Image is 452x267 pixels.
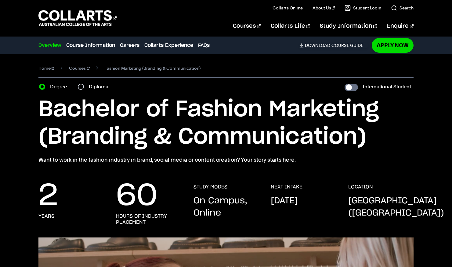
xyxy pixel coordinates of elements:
a: Courses [69,64,90,72]
span: Fashion Marketing (Branding & Communication) [104,64,201,72]
h3: years [38,213,54,219]
label: International Student [363,83,411,91]
h3: LOCATION [348,184,373,190]
label: Degree [50,83,71,91]
a: Overview [38,42,61,49]
h3: hours of industry placement [116,213,181,225]
a: DownloadCourse Guide [299,43,368,48]
div: Go to homepage [38,9,117,27]
span: Download [305,43,330,48]
p: Want to work in the fashion industry in brand, social media or content creation? Your story start... [38,156,414,164]
a: Home [38,64,55,72]
a: FAQs [198,42,210,49]
a: Student Login [345,5,381,11]
h3: NEXT INTAKE [271,184,302,190]
a: Course Information [66,42,115,49]
a: About Us [313,5,335,11]
a: Search [391,5,414,11]
a: Apply Now [372,38,414,52]
p: [DATE] [271,195,298,207]
p: 60 [116,184,157,208]
p: 2 [38,184,58,208]
p: [GEOGRAPHIC_DATA] ([GEOGRAPHIC_DATA]) [348,195,444,219]
a: Courses [233,16,261,36]
label: Diploma [89,83,112,91]
p: On Campus, Online [193,195,259,219]
a: Enquire [387,16,414,36]
a: Study Information [320,16,377,36]
a: Careers [120,42,139,49]
a: Collarts Experience [144,42,193,49]
a: Collarts Online [273,5,303,11]
a: Collarts Life [271,16,310,36]
h1: Bachelor of Fashion Marketing (Branding & Communication) [38,96,414,151]
h3: STUDY MODES [193,184,227,190]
